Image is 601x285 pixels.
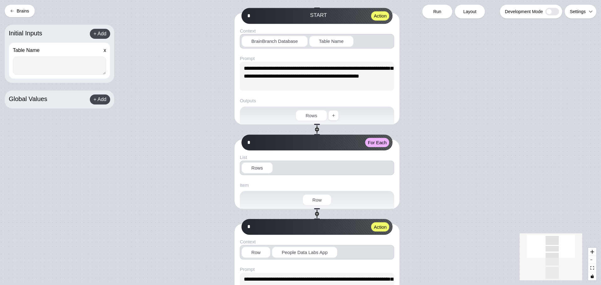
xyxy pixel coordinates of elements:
[315,212,319,216] button: +
[455,5,485,18] button: Layout
[9,29,42,39] div: Initial Inputs
[240,97,256,104] div: Outputs
[240,154,394,160] div: List
[371,11,389,21] button: Action
[241,247,270,258] div: Row
[279,219,393,234] img: synapse header
[90,29,110,39] div: + Add
[315,128,319,132] button: +
[279,135,393,150] img: synapse header
[500,5,562,18] div: Development Mode
[365,138,389,147] button: For Each
[241,162,273,174] div: Rows
[240,182,249,188] div: Item
[309,36,353,47] div: Table Name
[9,94,47,104] div: Global Values
[241,36,308,47] div: BrainBranch Database
[90,94,110,104] div: + Add
[104,47,106,57] div: x
[588,272,596,280] button: toggle interactivity
[433,8,441,15] span: Run
[302,194,331,206] div: Row
[240,266,394,273] div: Prompt
[234,140,399,209] div: synapse header*For EachListRowsItemRow
[588,264,596,272] button: fit view
[272,247,337,258] div: People Data Labs App
[240,55,394,62] div: Prompt
[240,160,394,175] button: Rows
[13,47,39,54] div: Table Name
[240,28,394,34] div: Context
[565,5,596,18] button: Settings
[240,238,394,245] div: Context
[279,8,393,23] img: synapse header
[296,110,327,121] div: Rows
[588,256,596,264] button: zoom out
[588,248,596,256] button: zoom in
[240,245,394,259] button: RowPeople Data Labs App
[588,248,596,280] div: React Flow controls
[5,5,35,17] button: Brains
[371,222,389,232] button: Action
[310,11,327,21] div: START
[240,34,394,48] button: BrainBranch DatabaseTable Name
